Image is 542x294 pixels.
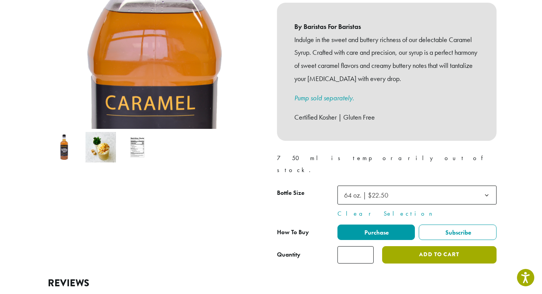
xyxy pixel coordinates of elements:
[337,246,374,264] input: Product quantity
[344,191,388,199] span: 64 oz. | $22.50
[382,246,496,264] button: Add to cart
[341,188,396,203] span: 64 oz. | $22.50
[277,228,309,236] span: How To Buy
[49,132,79,162] img: Barista 22 Caramel Syrup
[122,132,153,162] img: Barista 22 Caramel Syrup - Image 3
[337,209,497,218] a: Clear Selection
[294,93,354,102] a: Pump sold separately.
[444,228,471,237] span: Subscribe
[294,20,479,33] b: By Baristas For Baristas
[277,152,497,176] p: 750 ml is temporarily out of stock.
[337,186,497,204] span: 64 oz. | $22.50
[277,250,300,259] div: Quantity
[294,33,479,85] p: Indulge in the sweet and buttery richness of our delectable Caramel Syrup. Crafted with care and ...
[294,111,479,124] p: Certified Kosher | Gluten Free
[363,228,389,237] span: Purchase
[86,132,116,162] img: Barista 22 Caramel Syrup - Image 2
[48,277,495,289] h2: Reviews
[277,188,337,199] label: Bottle Size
